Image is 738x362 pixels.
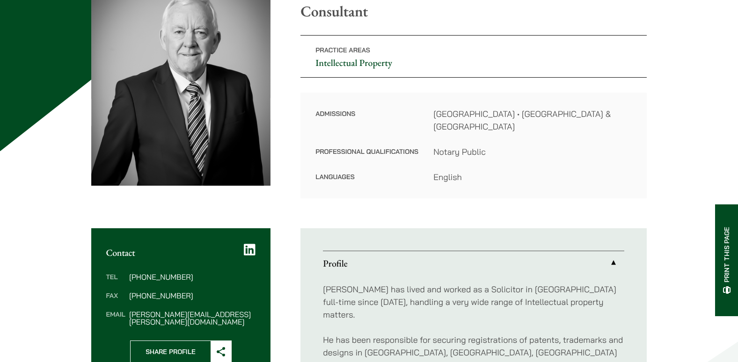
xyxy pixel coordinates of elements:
p: Consultant [300,2,647,20]
dt: Fax [106,292,125,311]
dd: [PERSON_NAME][EMAIL_ADDRESS][PERSON_NAME][DOMAIN_NAME] [129,311,256,326]
a: Intellectual Property [315,57,392,69]
dt: Email [106,311,125,326]
dd: English [433,171,632,183]
dt: Tel [106,273,125,292]
dt: Admissions [315,108,418,145]
span: Practice Areas [315,46,370,54]
a: Profile [323,251,624,275]
dd: Notary Public [433,145,632,158]
h2: Contact [106,247,256,258]
dd: [GEOGRAPHIC_DATA] • [GEOGRAPHIC_DATA] & [GEOGRAPHIC_DATA] [433,108,632,133]
dd: [PHONE_NUMBER] [129,273,256,281]
p: [PERSON_NAME] has lived and worked as a Solicitor in [GEOGRAPHIC_DATA] full-time since [DATE], ha... [323,283,624,321]
a: LinkedIn [244,243,256,256]
dt: Professional Qualifications [315,145,418,171]
dd: [PHONE_NUMBER] [129,292,256,299]
dt: Languages [315,171,418,183]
